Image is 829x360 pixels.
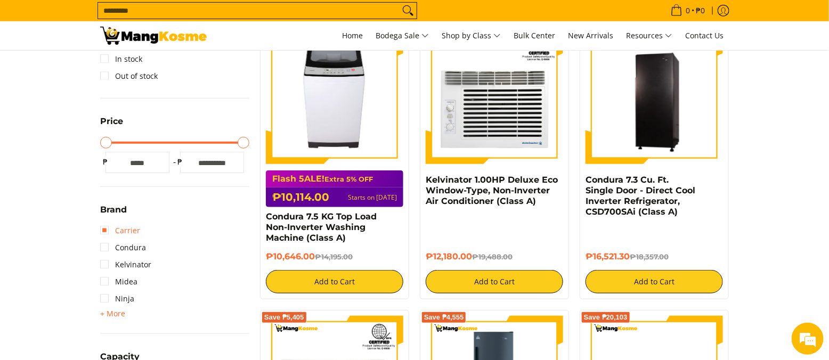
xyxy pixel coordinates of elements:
span: + More [100,309,125,318]
span: ₱ [175,157,185,167]
span: New Arrivals [568,30,613,40]
a: In stock [100,51,142,68]
span: 0 [684,7,692,14]
a: Condura 7.3 Cu. Ft. Single Door - Direct Cool Inverter Refrigerator, CSD700SAi (Class A) [586,175,695,217]
span: Resources [626,29,672,43]
a: Kelvinator [100,256,151,273]
h6: ₱16,521.30 [586,251,723,262]
span: Contact Us [685,30,724,40]
img: Kelvinator 1.00HP Deluxe Eco Window-Type, Non-Inverter Air Conditioner (Class A) [426,27,563,164]
a: Bulk Center [508,21,560,50]
img: Condura 7.3 Cu. Ft. Single Door - Direct Cool Inverter Refrigerator, CSD700SAi (Class A) [586,28,723,162]
summary: Open [100,307,125,320]
del: ₱18,357.00 [630,252,669,261]
span: Save ₱4,555 [424,314,464,321]
span: Brand [100,206,127,214]
a: Shop by Class [436,21,506,50]
summary: Open [100,117,123,134]
a: Resources [621,21,678,50]
del: ₱19,488.00 [472,252,513,261]
h6: ₱10,646.00 [266,251,403,262]
span: Save ₱20,103 [584,314,628,321]
summary: Open [100,206,127,222]
span: Bulk Center [514,30,555,40]
a: Contact Us [680,21,729,50]
img: condura-7.5kg-topload-non-inverter-washing-machine-class-c-full-view-mang-kosme [270,27,399,164]
span: ₱ [100,157,111,167]
a: Kelvinator 1.00HP Deluxe Eco Window-Type, Non-Inverter Air Conditioner (Class A) [426,175,558,206]
button: Add to Cart [266,270,403,293]
a: New Arrivals [563,21,619,50]
button: Add to Cart [586,270,723,293]
button: Add to Cart [426,270,563,293]
span: • [668,5,708,17]
h6: ₱12,180.00 [426,251,563,262]
span: Price [100,117,123,126]
span: Save ₱5,405 [264,314,304,321]
nav: Main Menu [217,21,729,50]
del: ₱14,195.00 [315,252,353,261]
img: Class A | Mang Kosme [100,27,207,45]
a: Midea [100,273,137,290]
a: Home [337,21,368,50]
span: Home [342,30,363,40]
a: Carrier [100,222,140,239]
span: Bodega Sale [376,29,429,43]
button: Search [400,3,417,19]
a: Condura 7.5 KG Top Load Non-Inverter Washing Machine (Class A) [266,211,377,243]
a: Out of stock [100,68,158,85]
a: Bodega Sale [370,21,434,50]
span: Shop by Class [442,29,501,43]
a: Ninja [100,290,134,307]
a: Condura [100,239,146,256]
span: ₱0 [694,7,706,14]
